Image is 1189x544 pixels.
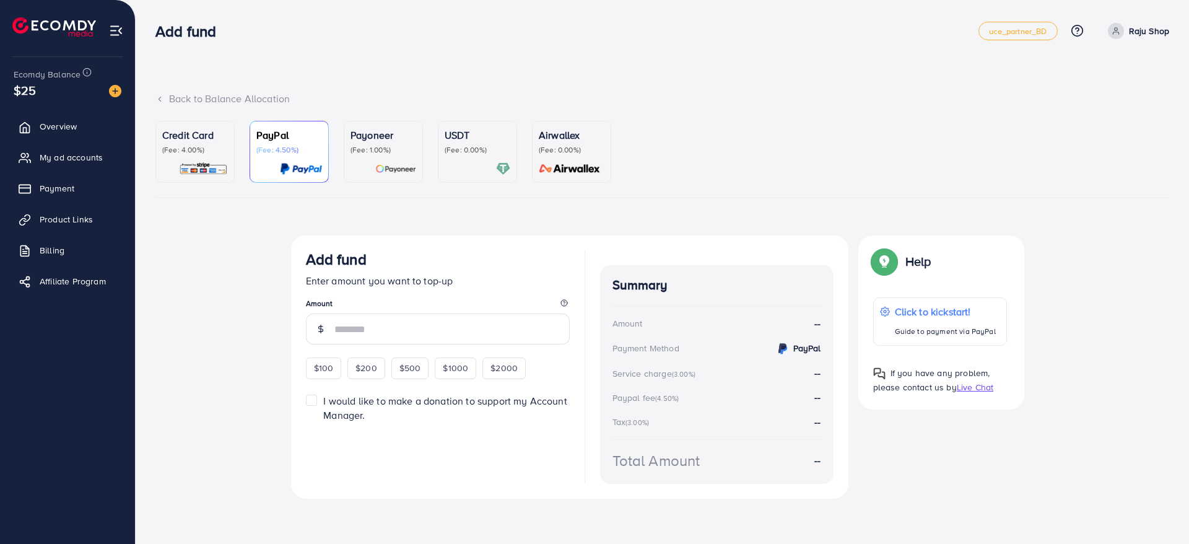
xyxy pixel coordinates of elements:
span: Live Chat [957,381,993,393]
strong: -- [814,454,821,468]
a: Billing [9,238,126,263]
strong: -- [814,390,821,404]
span: $25 [14,81,36,99]
h4: Summary [612,278,821,293]
legend: Amount [306,298,570,314]
div: Payment Method [612,342,679,354]
img: image [109,85,121,97]
iframe: Chat [1136,488,1180,535]
h3: Add fund [306,250,367,268]
p: (Fee: 4.50%) [256,145,322,155]
strong: -- [814,317,821,331]
img: card [375,162,416,176]
a: uce_partner_BD [978,22,1057,40]
span: Product Links [40,213,93,226]
span: $100 [314,362,334,374]
img: Popup guide [873,367,886,380]
p: Credit Card [162,128,228,143]
a: Overview [9,114,126,139]
img: credit [775,341,790,356]
a: Raju Shop [1103,23,1169,39]
img: logo [12,17,96,37]
span: Billing [40,244,64,257]
div: Amount [612,317,643,330]
img: card [280,162,322,176]
p: (Fee: 0.00%) [539,145,604,155]
span: $200 [355,362,377,374]
p: (Fee: 4.00%) [162,145,228,155]
p: Payoneer [351,128,416,143]
p: (Fee: 1.00%) [351,145,416,155]
strong: PayPal [793,342,821,354]
strong: -- [814,366,821,380]
span: $500 [399,362,421,374]
span: uce_partner_BD [989,27,1047,35]
span: $1000 [443,362,468,374]
strong: -- [814,415,821,429]
p: Click to kickstart! [895,304,996,319]
small: (3.00%) [672,369,695,379]
span: I would like to make a donation to support my Account Manager. [323,394,567,422]
span: Ecomdy Balance [14,68,81,81]
div: Tax [612,416,653,428]
img: card [496,162,510,176]
div: Paypal fee [612,392,683,404]
p: Guide to payment via PayPal [895,324,996,339]
span: Overview [40,120,77,133]
small: (3.00%) [625,418,649,428]
p: (Fee: 0.00%) [445,145,510,155]
span: Payment [40,182,74,195]
a: Product Links [9,207,126,232]
div: Total Amount [612,450,700,472]
div: Service charge [612,367,699,380]
img: Popup guide [873,250,895,273]
a: My ad accounts [9,145,126,170]
img: card [179,162,228,176]
h3: Add fund [155,22,226,40]
p: PayPal [256,128,322,143]
span: Affiliate Program [40,275,106,287]
p: Airwallex [539,128,604,143]
a: Affiliate Program [9,269,126,294]
p: Enter amount you want to top-up [306,273,570,288]
span: $2000 [490,362,518,374]
small: (4.50%) [655,393,679,403]
p: Help [905,254,931,269]
span: My ad accounts [40,151,103,164]
div: Back to Balance Allocation [155,92,1169,106]
p: USDT [445,128,510,143]
a: Payment [9,176,126,201]
img: card [535,162,604,176]
img: menu [109,24,123,38]
span: If you have any problem, please contact us by [873,367,990,393]
p: Raju Shop [1129,24,1169,38]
